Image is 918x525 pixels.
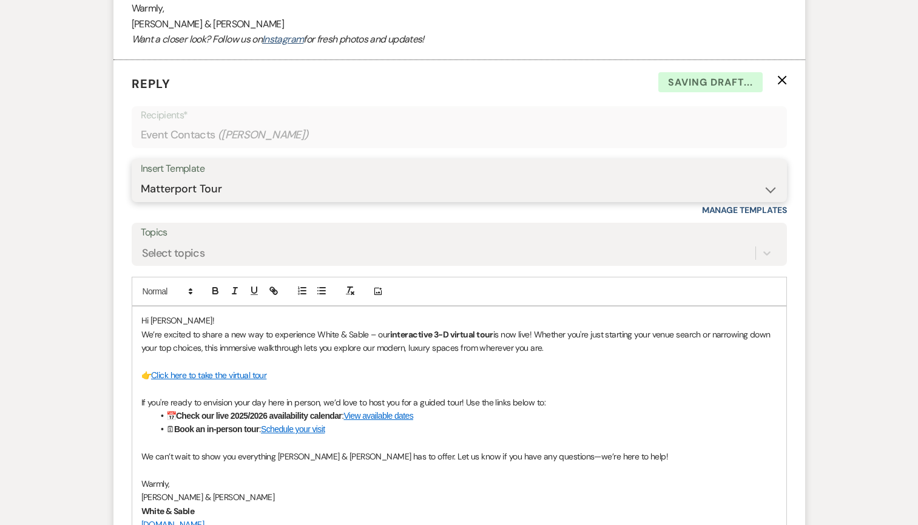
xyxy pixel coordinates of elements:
[141,224,778,242] label: Topics
[262,33,303,46] a: Instagram
[142,245,205,262] div: Select topics
[141,506,195,517] strong: White & Sable
[141,450,777,463] p: We can’t wait to show you everything [PERSON_NAME] & [PERSON_NAME] has to offer. Let us know if y...
[141,477,777,490] p: Warmly,
[132,76,170,92] span: Reply
[141,490,777,504] p: [PERSON_NAME] & [PERSON_NAME]
[343,411,413,421] a: View available dates
[141,314,777,327] p: Hi [PERSON_NAME]!
[174,424,259,434] strong: Book an in-person tour
[658,72,763,93] span: Saving draft...
[141,396,777,409] p: If you're ready to envision your day here in person, we’d love to host you for a guided tour! Use...
[141,160,778,178] div: Insert Template
[132,1,787,16] p: Warmly,
[132,33,424,46] em: Want a closer look? Follow us on for fresh photos and updates!
[141,368,777,382] p: 👉
[261,424,325,434] a: Schedule your visit
[141,107,778,123] p: Recipients*
[390,329,493,340] strong: interactive 3-D virtual tour
[132,16,787,32] p: [PERSON_NAME] & [PERSON_NAME]
[702,205,787,215] a: Manage Templates
[218,127,309,143] span: ( [PERSON_NAME] )
[176,411,342,421] strong: Check our live 2025/2026 availability calendar
[154,422,777,436] li: 🗓 :
[151,370,266,381] a: Click here to take the virtual tour
[154,409,777,422] li: 📅 :
[141,328,777,355] p: We’re excited to share a new way to experience White & Sable – our is now live! Whether you're ju...
[141,123,778,147] div: Event Contacts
